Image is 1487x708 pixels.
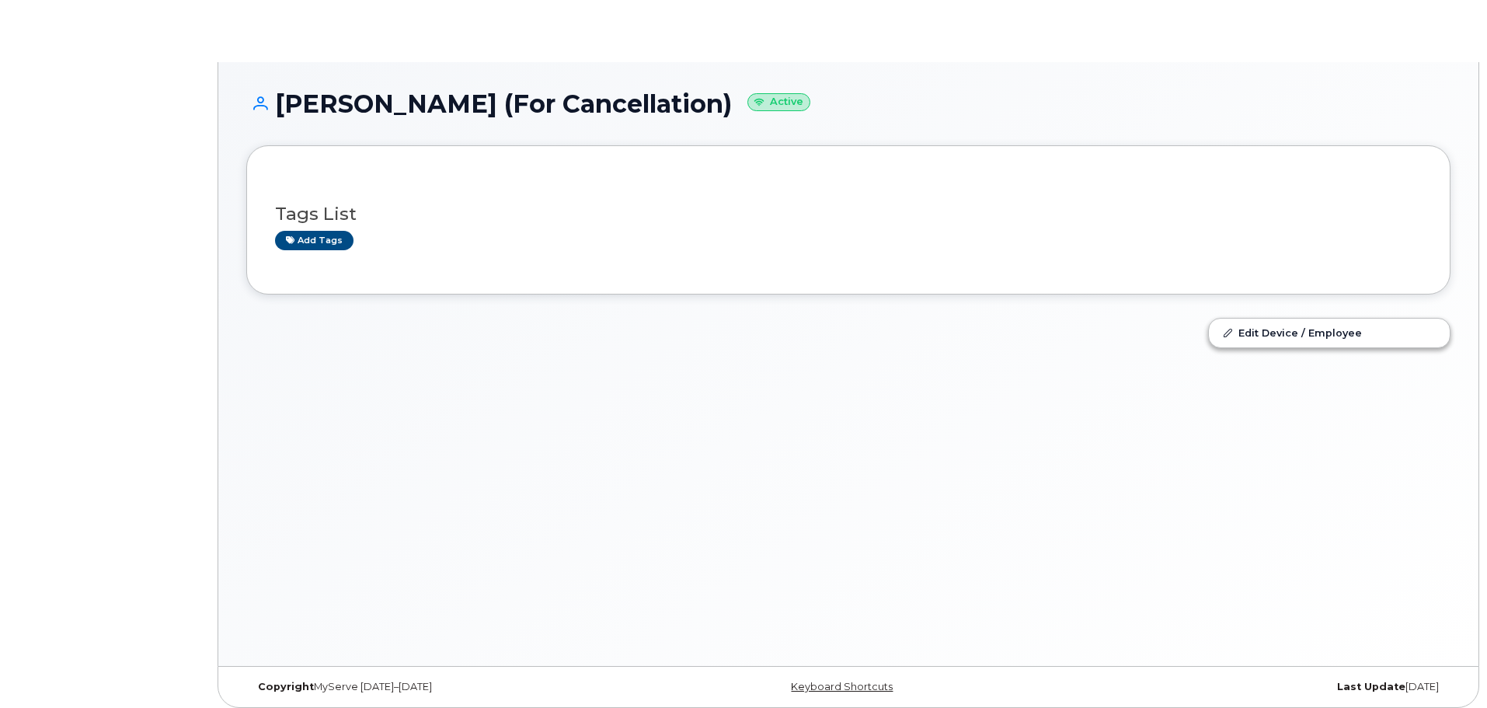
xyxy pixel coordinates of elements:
[1337,681,1405,692] strong: Last Update
[275,204,1422,224] h3: Tags List
[258,681,314,692] strong: Copyright
[1049,681,1450,693] div: [DATE]
[275,231,353,250] a: Add tags
[791,681,893,692] a: Keyboard Shortcuts
[246,681,648,693] div: MyServe [DATE]–[DATE]
[1209,319,1450,347] a: Edit Device / Employee
[246,90,1450,117] h1: [PERSON_NAME] (For Cancellation)
[747,93,810,111] small: Active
